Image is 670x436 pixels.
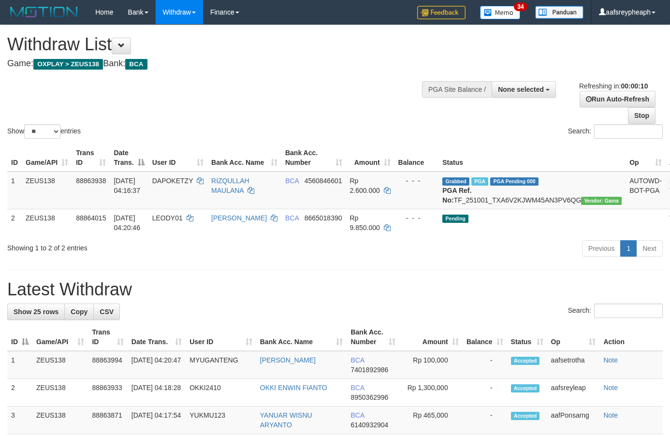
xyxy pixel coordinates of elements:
[32,407,88,434] td: ZEUS138
[7,323,32,351] th: ID: activate to sort column descending
[32,323,88,351] th: Game/API: activate to sort column ascending
[88,407,127,434] td: 88863871
[186,407,256,434] td: YUKMU123
[7,35,437,54] h1: Withdraw List
[148,144,207,172] th: User ID: activate to sort column ascending
[399,351,463,379] td: Rp 100,000
[547,407,600,434] td: aafPonsarng
[535,6,583,19] img: panduan.png
[64,304,94,320] a: Copy
[438,172,626,209] td: TF_251001_TXA6V2KJWM45AN3PV6QG
[398,176,435,186] div: - - -
[490,177,539,186] span: PGA Pending
[14,308,58,316] span: Show 25 rows
[207,144,281,172] th: Bank Acc. Name: activate to sort column ascending
[211,177,249,194] a: RIZQULLAH MAULANA
[580,91,655,107] a: Run Auto-Refresh
[128,379,186,407] td: [DATE] 04:18:28
[88,379,127,407] td: 88863933
[463,407,507,434] td: -
[285,214,299,222] span: BCA
[438,144,626,172] th: Status
[33,59,103,70] span: OXPLAY > ZEUS138
[24,124,60,139] select: Showentries
[256,323,347,351] th: Bank Acc. Name: activate to sort column ascending
[260,384,327,392] a: OKKI ENWIN FIANTO
[114,214,140,232] span: [DATE] 04:20:46
[480,6,521,19] img: Button%20Memo.svg
[7,209,22,236] td: 2
[285,177,299,185] span: BCA
[88,351,127,379] td: 88863994
[186,323,256,351] th: User ID: activate to sort column ascending
[186,379,256,407] td: OKKI2410
[22,172,72,209] td: ZEUS138
[305,214,342,222] span: Copy 8665018390 to clipboard
[22,144,72,172] th: Game/API: activate to sort column ascending
[32,379,88,407] td: ZEUS138
[626,172,666,209] td: AUTOWD-BOT-PGA
[114,177,140,194] span: [DATE] 04:16:37
[442,215,468,223] span: Pending
[32,351,88,379] td: ZEUS138
[350,177,380,194] span: Rp 2.600.000
[628,107,655,124] a: Stop
[417,6,466,19] img: Feedback.jpg
[471,177,488,186] span: Marked by aafsreyleap
[125,59,147,70] span: BCA
[603,384,618,392] a: Note
[128,351,186,379] td: [DATE] 04:20:47
[547,351,600,379] td: aafsetrotha
[394,144,439,172] th: Balance
[350,393,388,401] span: Copy 8950362996 to clipboard
[399,323,463,351] th: Amount: activate to sort column ascending
[463,323,507,351] th: Balance: activate to sort column ascending
[7,59,437,69] h4: Game: Bank:
[547,323,600,351] th: Op: activate to sort column ascending
[636,240,663,257] a: Next
[152,177,193,185] span: DAPOKETZY
[463,351,507,379] td: -
[7,239,272,253] div: Showing 1 to 2 of 2 entries
[110,144,148,172] th: Date Trans.: activate to sort column descending
[422,81,492,98] div: PGA Site Balance /
[594,124,663,139] input: Search:
[305,177,342,185] span: Copy 4560846601 to clipboard
[603,356,618,364] a: Note
[620,240,637,257] a: 1
[22,209,72,236] td: ZEUS138
[350,356,364,364] span: BCA
[128,323,186,351] th: Date Trans.: activate to sort column ascending
[511,412,540,420] span: Accepted
[547,379,600,407] td: aafsreyleap
[582,240,621,257] a: Previous
[568,124,663,139] label: Search:
[350,214,380,232] span: Rp 9.850.000
[281,144,346,172] th: Bank Acc. Number: activate to sort column ascending
[93,304,120,320] a: CSV
[100,308,114,316] span: CSV
[579,82,648,90] span: Refreshing in:
[71,308,87,316] span: Copy
[211,214,267,222] a: [PERSON_NAME]
[492,81,556,98] button: None selected
[626,144,666,172] th: Op: activate to sort column ascending
[599,323,663,351] th: Action
[568,304,663,318] label: Search:
[350,366,388,374] span: Copy 7401892986 to clipboard
[347,323,399,351] th: Bank Acc. Number: activate to sort column ascending
[350,421,388,429] span: Copy 6140932904 to clipboard
[350,384,364,392] span: BCA
[463,379,507,407] td: -
[72,144,110,172] th: Trans ID: activate to sort column ascending
[7,351,32,379] td: 1
[581,197,622,205] span: Vendor URL: https://trx31.1velocity.biz
[514,2,527,11] span: 34
[128,407,186,434] td: [DATE] 04:17:54
[442,177,469,186] span: Grabbed
[621,82,648,90] strong: 00:00:10
[594,304,663,318] input: Search:
[186,351,256,379] td: MYUGANTENG
[260,356,316,364] a: [PERSON_NAME]
[7,304,65,320] a: Show 25 rows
